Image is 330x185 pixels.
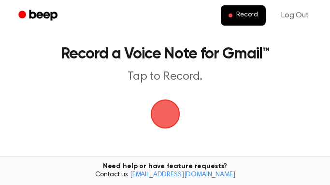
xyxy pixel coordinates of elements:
span: Contact us [6,171,324,180]
span: Record [236,11,258,20]
a: [EMAIL_ADDRESS][DOMAIN_NAME] [130,171,235,178]
p: Tap to Record. [21,70,309,84]
button: Beep Logo [151,100,180,128]
a: Log Out [272,4,318,27]
h1: Record a Voice Note for Gmail™ [21,46,309,62]
button: Record [221,5,266,26]
a: Beep [12,6,66,25]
